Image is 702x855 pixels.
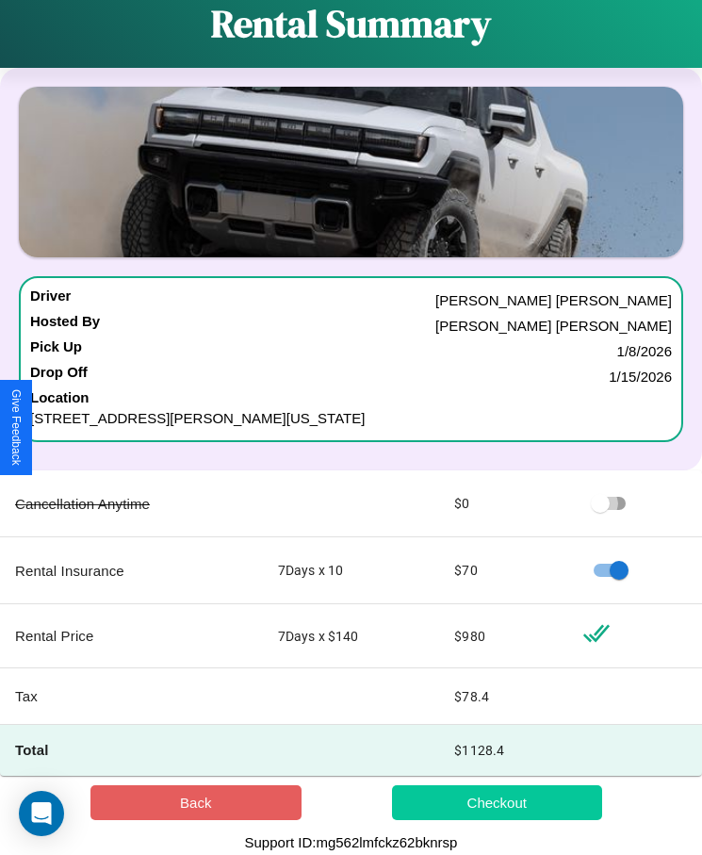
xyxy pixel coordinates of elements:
[392,785,603,820] button: Checkout
[617,338,672,364] p: 1 / 8 / 2026
[15,558,248,584] p: Rental Insurance
[439,725,566,776] td: $ 1128.4
[30,405,672,431] p: [STREET_ADDRESS][PERSON_NAME][US_STATE]
[15,740,248,760] h4: Total
[30,338,82,364] h4: Pick Up
[609,364,672,389] p: 1 / 15 / 2026
[30,389,672,405] h4: Location
[30,288,71,313] h4: Driver
[435,313,672,338] p: [PERSON_NAME] [PERSON_NAME]
[15,623,248,649] p: Rental Price
[30,313,100,338] h4: Hosted By
[263,537,440,604] td: 7 Days x 10
[263,604,440,668] td: 7 Days x $ 140
[9,389,23,466] div: Give Feedback
[19,791,64,836] div: Open Intercom Messenger
[435,288,672,313] p: [PERSON_NAME] [PERSON_NAME]
[15,683,248,709] p: Tax
[15,491,248,517] p: Cancellation Anytime
[439,537,566,604] td: $ 70
[439,668,566,725] td: $ 78.4
[439,604,566,668] td: $ 980
[90,785,302,820] button: Back
[245,830,458,855] p: Support ID: mg562lmfckz62bknrsp
[439,470,566,537] td: $ 0
[30,364,88,389] h4: Drop Off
